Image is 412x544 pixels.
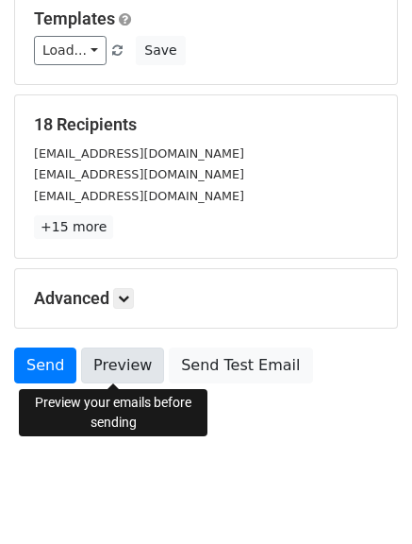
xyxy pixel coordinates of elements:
a: Templates [34,8,115,28]
iframe: Chat Widget [318,453,412,544]
a: Send Test Email [169,348,312,383]
h5: Advanced [34,288,378,309]
a: Preview [81,348,164,383]
small: [EMAIL_ADDRESS][DOMAIN_NAME] [34,189,244,203]
div: Preview your emails before sending [19,389,207,436]
a: Send [14,348,76,383]
button: Save [136,36,185,65]
small: [EMAIL_ADDRESS][DOMAIN_NAME] [34,146,244,161]
a: +15 more [34,215,113,239]
h5: 18 Recipients [34,114,378,135]
small: [EMAIL_ADDRESS][DOMAIN_NAME] [34,167,244,181]
a: Load... [34,36,107,65]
